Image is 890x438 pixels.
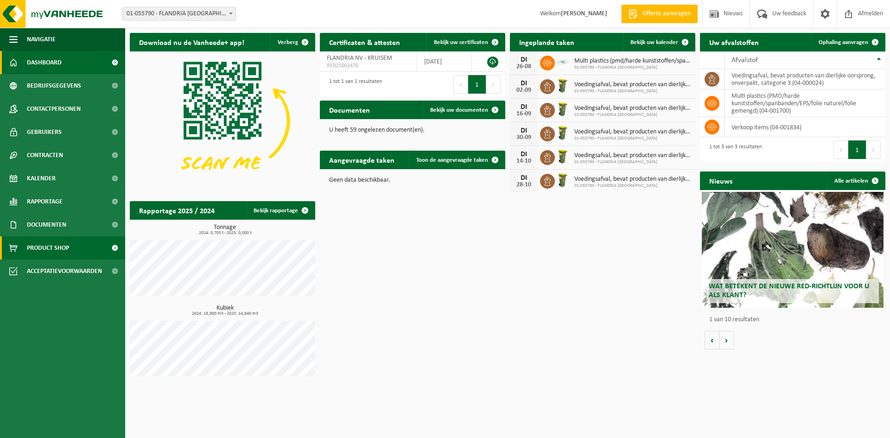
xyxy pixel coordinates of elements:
span: 01-055790 - FLANDRIA [GEOGRAPHIC_DATA] [574,183,691,189]
span: Voedingsafval, bevat producten van dierlijke oorsprong, onverpakt, categorie 3 [574,152,691,159]
img: WB-0060-HPE-GN-50 [555,125,571,141]
div: DI [515,80,533,87]
div: 28-10 [515,182,533,188]
div: 14-10 [515,158,533,165]
div: DI [515,127,533,134]
h2: Documenten [320,101,379,119]
img: WB-0060-HPE-GN-50 [555,149,571,165]
div: 30-09 [515,134,533,141]
h2: Download nu de Vanheede+ app! [130,33,254,51]
span: Product Shop [27,236,69,260]
h2: Certificaten & attesten [320,33,409,51]
h2: Uw afvalstoffen [700,33,768,51]
h2: Rapportage 2025 / 2024 [130,201,224,219]
span: 01-055790 - FLANDRIA NV - KRUISEM [123,7,235,20]
span: Navigatie [27,28,56,51]
a: Wat betekent de nieuwe RED-richtlijn voor u als klant? [702,192,884,308]
div: 26-08 [515,63,533,70]
span: Ophaling aanvragen [819,39,868,45]
td: [DATE] [417,51,472,72]
span: Documenten [27,213,66,236]
span: Dashboard [27,51,62,74]
span: Voedingsafval, bevat producten van dierlijke oorsprong, onverpakt, categorie 3 [574,105,691,112]
img: WB-0060-HPE-GN-50 [555,172,571,188]
a: Toon de aangevraagde taken [409,151,504,169]
h3: Tonnage [134,224,315,235]
span: Voedingsafval, bevat producten van dierlijke oorsprong, onverpakt, categorie 3 [574,176,691,183]
div: 02-09 [515,87,533,94]
a: Bekijk rapportage [246,201,314,220]
span: Toon de aangevraagde taken [416,157,488,163]
button: 1 [468,75,486,94]
span: Contactpersonen [27,97,81,121]
span: Wat betekent de nieuwe RED-richtlijn voor u als klant? [709,283,869,299]
td: multi plastics (PMD/harde kunststoffen/spanbanden/EPS/folie naturel/folie gemengd) (04-001700) [725,89,885,117]
span: Voedingsafval, bevat producten van dierlijke oorsprong, onverpakt, categorie 3 [574,128,691,136]
div: 1 tot 3 van 3 resultaten [705,140,762,160]
div: DI [515,103,533,111]
span: 01-055790 - FLANDRIA [GEOGRAPHIC_DATA] [574,89,691,94]
td: verkoop items (04-001834) [725,117,885,137]
button: Previous [453,75,468,94]
a: Bekijk uw documenten [423,101,504,119]
span: FLANDRIA NV - KRUISEM [327,55,392,62]
img: WB-0060-HPE-GN-50 [555,102,571,117]
span: Voedingsafval, bevat producten van dierlijke oorsprong, onverpakt, categorie 3 [574,81,691,89]
button: 1 [848,140,866,159]
a: Bekijk uw certificaten [426,33,504,51]
strong: [PERSON_NAME] [561,10,607,17]
img: LP-SK-00500-LPE-16 [555,54,571,70]
span: Kalender [27,167,56,190]
span: 01-055790 - FLANDRIA [GEOGRAPHIC_DATA] [574,112,691,118]
span: Rapportage [27,190,63,213]
button: Previous [833,140,848,159]
a: Alle artikelen [827,171,884,190]
span: Afvalstof [731,57,758,64]
button: Volgende [719,331,734,349]
span: Bekijk uw documenten [430,107,488,113]
a: Ophaling aanvragen [811,33,884,51]
h2: Aangevraagde taken [320,151,404,169]
div: DI [515,56,533,63]
img: Download de VHEPlus App [130,51,315,190]
span: Bekijk uw kalender [630,39,678,45]
h3: Kubiek [134,305,315,316]
p: Geen data beschikbaar. [329,177,496,184]
button: Verberg [270,33,314,51]
span: Verberg [278,39,298,45]
div: DI [515,151,533,158]
div: 1 tot 1 van 1 resultaten [324,74,382,95]
span: Multi plastics (pmd/harde kunststoffen/spanbanden/eps/folie naturel/folie gemeng... [574,57,691,65]
span: 01-055790 - FLANDRIA [GEOGRAPHIC_DATA] [574,136,691,141]
button: Vorige [705,331,719,349]
h2: Nieuws [700,171,742,190]
div: 16-09 [515,111,533,117]
p: 1 van 10 resultaten [709,317,881,323]
span: Contracten [27,144,63,167]
span: 2024: 0,705 t - 2025: 0,000 t [134,231,315,235]
span: 01-055790 - FLANDRIA [GEOGRAPHIC_DATA] [574,65,691,70]
img: WB-0060-HPE-GN-50 [555,78,571,94]
button: Next [486,75,501,94]
button: Next [866,140,881,159]
span: 2024: 18,900 m3 - 2025: 14,840 m3 [134,311,315,316]
span: Offerte aanvragen [640,9,693,19]
a: Offerte aanvragen [621,5,698,23]
span: 01-055790 - FLANDRIA NV - KRUISEM [122,7,236,21]
span: Bekijk uw certificaten [434,39,488,45]
h2: Ingeplande taken [510,33,584,51]
a: Bekijk uw kalender [623,33,694,51]
span: 01-055790 - FLANDRIA [GEOGRAPHIC_DATA] [574,159,691,165]
p: U heeft 59 ongelezen document(en). [329,127,496,133]
span: Gebruikers [27,121,62,144]
span: RED25001470 [327,62,410,70]
div: DI [515,174,533,182]
span: Bedrijfsgegevens [27,74,81,97]
span: Acceptatievoorwaarden [27,260,102,283]
td: voedingsafval, bevat producten van dierlijke oorsprong, onverpakt, categorie 3 (04-000024) [725,69,885,89]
